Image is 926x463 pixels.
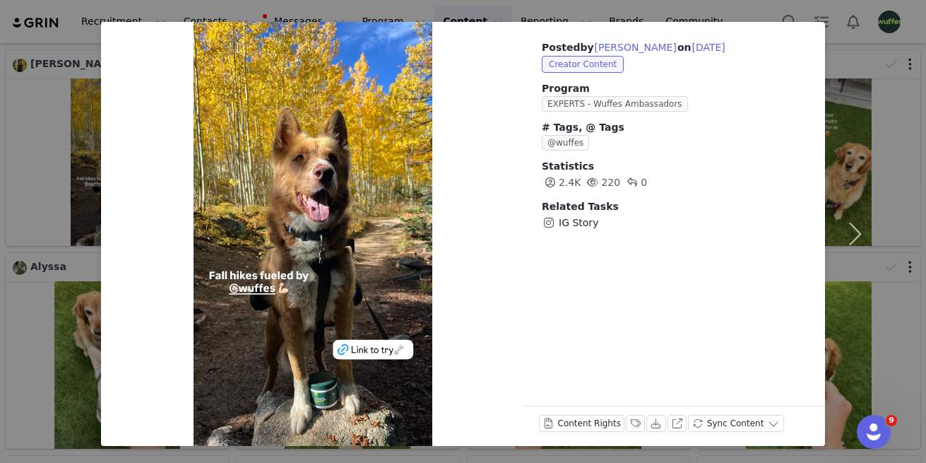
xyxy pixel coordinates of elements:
span: Posted on [542,42,726,53]
span: 220 [584,177,620,188]
span: Statistics [542,160,594,172]
span: @wuffes [542,135,589,151]
button: [PERSON_NAME] [594,39,677,56]
span: by [580,42,677,53]
span: Program [542,81,808,96]
button: Content Rights [539,415,624,432]
span: # Tags, @ Tags [542,122,624,133]
span: IG Story [559,216,598,230]
a: EXPERTS - Wuffes Ambassadors [542,98,694,109]
span: Related Tasks [542,201,619,212]
button: Sync Content [688,415,784,432]
iframe: Intercom live chat [857,415,891,449]
span: Creator Content [542,56,624,73]
span: 9 [886,415,897,426]
button: [DATE] [691,39,725,56]
span: 2.4K [542,177,581,188]
span: EXPERTS - Wuffes Ambassadors [542,96,688,112]
span: 0 [624,177,647,188]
